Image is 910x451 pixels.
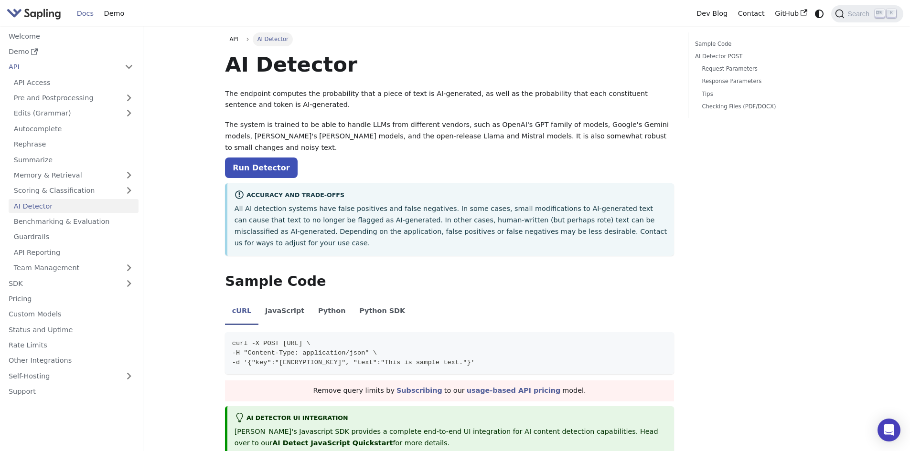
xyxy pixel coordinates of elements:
div: Open Intercom Messenger [878,419,900,441]
a: Dev Blog [691,6,732,21]
a: API Access [9,75,139,89]
button: Search (Ctrl+K) [831,5,903,22]
a: Status and Uptime [3,323,139,336]
a: Summarize [9,153,139,167]
a: API [3,60,119,74]
img: Sapling.ai [7,7,61,21]
a: Rate Limits [3,338,139,352]
a: Docs [72,6,99,21]
div: AI Detector UI integration [235,413,667,424]
li: cURL [225,299,258,325]
p: The endpoint computes the probability that a piece of text is AI-generated, as well as the probab... [225,88,674,111]
a: Other Integrations [3,354,139,367]
a: API Reporting [9,245,139,259]
a: Welcome [3,29,139,43]
a: Contact [733,6,770,21]
p: [PERSON_NAME]'s Javascript SDK provides a complete end-to-end UI integration for AI content detec... [235,426,667,449]
span: API [230,36,238,42]
h1: AI Detector [225,52,674,77]
li: JavaScript [258,299,311,325]
a: Benchmarking & Evaluation [9,215,139,229]
a: Support [3,385,139,399]
a: SDK [3,276,119,290]
a: API [225,32,243,46]
div: Accuracy and Trade-offs [235,190,667,201]
span: -H "Content-Type: application/json" \ [232,349,377,357]
a: AI Detector POST [695,52,824,61]
a: Tips [702,90,821,99]
nav: Breadcrumbs [225,32,674,46]
a: Checking Files (PDF/DOCX) [702,102,821,111]
a: Pricing [3,292,139,306]
a: GitHub [770,6,812,21]
button: Collapse sidebar category 'API' [119,60,139,74]
a: Self-Hosting [3,369,139,383]
a: Demo [3,45,139,59]
kbd: K [887,9,896,18]
button: Expand sidebar category 'SDK' [119,276,139,290]
li: Python [311,299,353,325]
a: Scoring & Classification [9,184,139,198]
a: AI Detector [9,199,139,213]
a: Response Parameters [702,77,821,86]
a: Memory & Retrieval [9,168,139,182]
p: All AI detection systems have false positives and false negatives. In some cases, small modificat... [235,203,667,249]
a: Guardrails [9,230,139,244]
li: Python SDK [353,299,412,325]
a: Run Detector [225,157,297,178]
a: Pre and Postprocessing [9,91,139,105]
span: Search [845,10,875,18]
a: usage-based API pricing [467,387,561,394]
a: Custom Models [3,307,139,321]
a: Autocomplete [9,122,139,136]
p: The system is trained to be able to handle LLMs from different vendors, such as OpenAI's GPT fami... [225,119,674,153]
a: Rephrase [9,137,139,151]
button: Switch between dark and light mode (currently system mode) [813,7,826,21]
a: Sample Code [695,40,824,49]
a: Sapling.ai [7,7,64,21]
a: Team Management [9,261,139,275]
a: Request Parameters [702,64,821,73]
span: curl -X POST [URL] \ [232,340,310,347]
span: AI Detector [253,32,293,46]
span: -d '{"key":"[ENCRYPTION_KEY]", "text":"This is sample text."}' [232,359,475,366]
a: Demo [99,6,129,21]
a: AI Detect JavaScript Quickstart [272,439,393,447]
h2: Sample Code [225,273,674,290]
a: Subscribing [396,387,442,394]
a: Edits (Grammar) [9,106,139,120]
div: Remove query limits by to our model. [225,380,674,401]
